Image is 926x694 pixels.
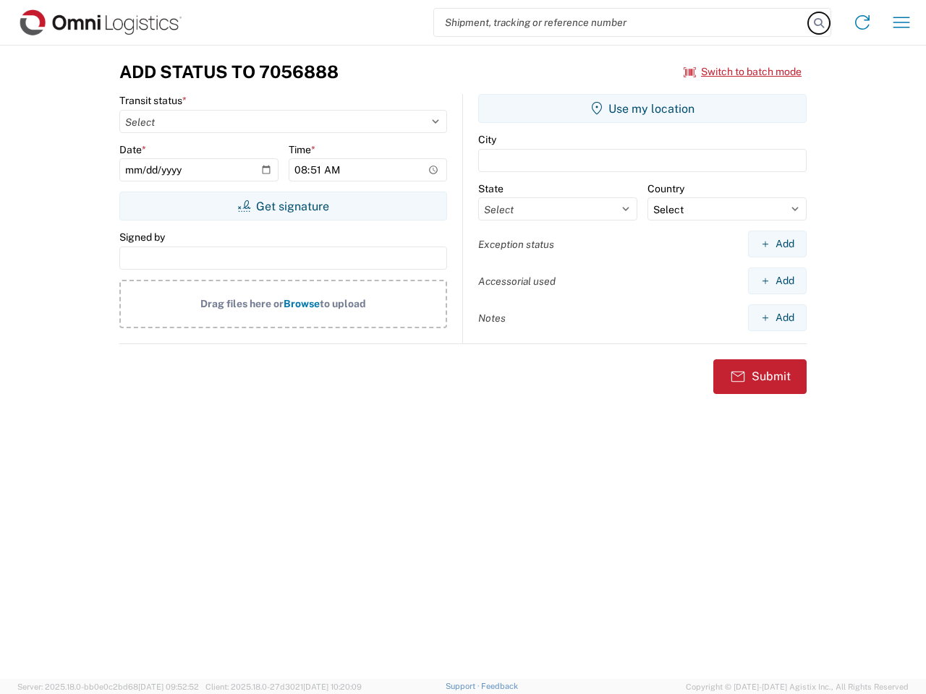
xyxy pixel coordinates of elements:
[713,359,807,394] button: Submit
[320,298,366,309] span: to upload
[481,682,518,690] a: Feedback
[478,238,554,251] label: Exception status
[200,298,284,309] span: Drag files here or
[647,182,684,195] label: Country
[684,60,802,84] button: Switch to batch mode
[119,231,165,244] label: Signed by
[478,133,496,146] label: City
[478,275,556,288] label: Accessorial used
[138,682,199,691] span: [DATE] 09:52:52
[478,94,807,123] button: Use my location
[119,192,447,220] button: Get signature
[284,298,320,309] span: Browse
[446,682,482,690] a: Support
[119,94,187,107] label: Transit status
[478,182,504,195] label: State
[119,61,339,82] h3: Add Status to 7056888
[289,143,315,156] label: Time
[119,143,146,156] label: Date
[686,680,909,693] span: Copyright © [DATE]-[DATE] Agistix Inc., All Rights Reserved
[748,231,807,257] button: Add
[434,9,809,36] input: Shipment, tracking or reference number
[17,682,199,691] span: Server: 2025.18.0-bb0e0c2bd68
[205,682,362,691] span: Client: 2025.18.0-27d3021
[748,267,807,294] button: Add
[748,304,807,331] button: Add
[303,682,362,691] span: [DATE] 10:20:09
[478,312,506,325] label: Notes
